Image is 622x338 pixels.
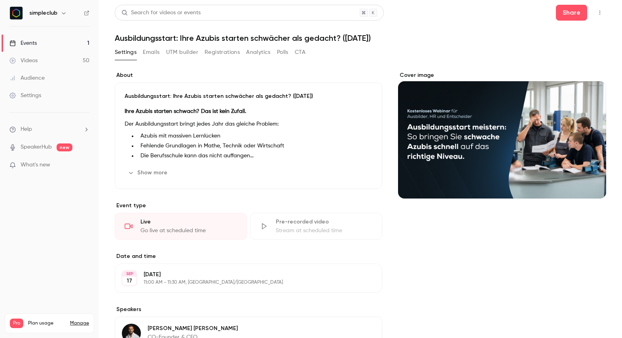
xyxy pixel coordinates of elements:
[115,202,382,210] p: Event type
[9,57,38,65] div: Videos
[276,227,372,235] div: Stream at scheduled time
[144,279,340,286] p: 11:00 AM - 11:30 AM, [GEOGRAPHIC_DATA]/[GEOGRAPHIC_DATA]
[115,306,382,313] label: Speakers
[137,142,372,150] li: Fehlende Grundlagen in Mathe, Technik oder Wirtschaft
[277,46,288,59] button: Polls
[140,227,237,235] div: Go live at scheduled time
[28,320,65,327] span: Plan usage
[115,46,137,59] button: Settings
[122,271,137,277] div: SEP
[276,218,372,226] div: Pre-recorded video
[115,33,606,43] h1: Ausbildungsstart: Ihre Azubis starten schwächer als gedacht? ([DATE])
[137,132,372,140] li: Azubis mit massiven Lernlücken
[9,39,37,47] div: Events
[143,46,159,59] button: Emails
[205,46,240,59] button: Registrations
[140,218,237,226] div: Live
[398,71,606,79] label: Cover image
[115,71,382,79] label: About
[125,92,372,100] p: Ausbildungsstart: Ihre Azubis starten schwächer als gedacht? ([DATE])
[144,271,340,279] p: [DATE]
[125,166,172,179] button: Show more
[137,152,372,160] li: Die Berufsschule kann das nicht auffangen
[10,7,23,19] img: simpleclub
[9,125,89,134] li: help-dropdown-opener
[166,46,198,59] button: UTM builder
[57,143,72,151] span: new
[29,9,57,17] h6: simpleclub
[121,9,201,17] div: Search for videos or events
[295,46,305,59] button: CTA
[556,5,587,21] button: Share
[21,125,32,134] span: Help
[115,252,382,260] label: Date and time
[398,71,606,199] section: Cover image
[125,109,246,114] strong: Ihre Azubis starten schwach? Das ist kein Zufall.
[70,320,89,327] a: Manage
[115,213,247,240] div: LiveGo live at scheduled time
[250,213,382,240] div: Pre-recorded videoStream at scheduled time
[21,143,52,151] a: SpeakerHub
[21,161,50,169] span: What's new
[9,74,45,82] div: Audience
[148,325,238,332] p: [PERSON_NAME] [PERSON_NAME]
[125,119,372,129] p: Der Ausbildungsstart bringt jedes Jahr das gleiche Problem:
[9,92,41,99] div: Settings
[127,277,132,285] p: 17
[80,162,89,169] iframe: Noticeable Trigger
[246,46,271,59] button: Analytics
[10,319,23,328] span: Pro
